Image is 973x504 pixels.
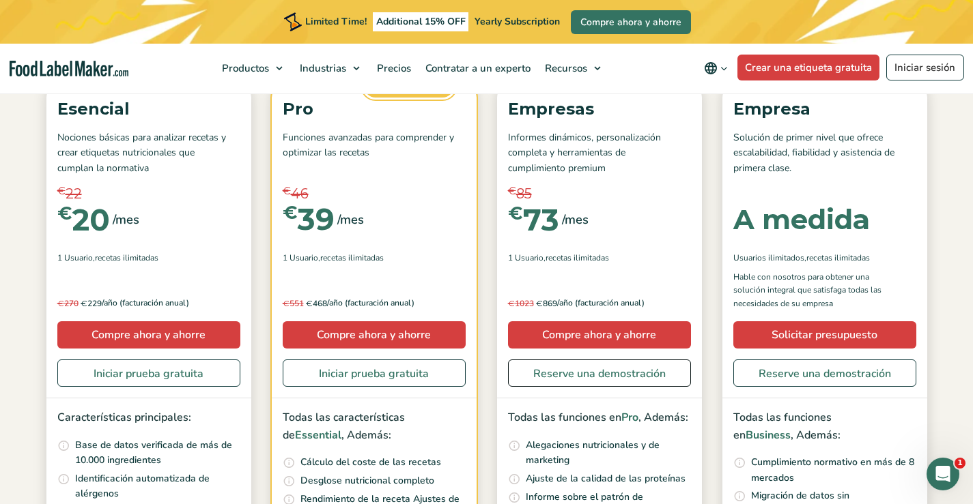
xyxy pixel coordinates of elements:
[81,298,87,308] span: €
[733,130,916,176] p: Solución de primer nivel que ofrece escalabilidad, fiabilidad y asistencia de primera clase.
[283,252,320,264] span: 1 Usuario,
[283,183,291,199] span: €
[291,183,309,204] span: 46
[737,55,880,80] a: Crear una etiqueta gratuita
[57,205,110,235] div: 20
[571,10,691,34] a: Compre ahora y ahorre
[75,471,240,502] p: Identificación automatizada de alérgenos
[283,96,466,122] p: Pro
[57,205,72,222] span: €
[57,298,79,309] del: 270
[508,205,559,235] div: 73
[283,321,466,349] a: Compre ahora y ahorre
[508,297,557,310] span: 869
[283,130,466,176] p: Funciones avanzadas para comprender y optimizar las recetas
[516,183,532,204] span: 85
[283,359,466,387] a: Iniciar prueba gratuita
[320,252,384,264] span: Recetas ilimitadas
[215,44,290,93] a: Productos
[733,96,916,122] p: Empresa
[733,409,916,444] p: Todas las funciones en , Además:
[546,252,609,264] span: Recetas ilimitadas
[327,297,414,310] span: /año (facturación anual)
[508,359,691,387] a: Reserve una demostración
[806,252,870,264] span: Recetas ilimitadas
[508,252,546,264] span: 1 Usuario,
[621,410,638,425] span: Pro
[419,44,535,93] a: Contratar a un experto
[300,455,441,470] p: Cálculo del coste de las recetas
[733,252,806,264] span: Usuarios ilimitados,
[337,210,364,229] span: /mes
[886,55,964,80] a: Iniciar sesión
[746,428,791,443] span: Business
[694,55,737,82] button: Change language
[508,409,691,427] p: Todas las funciones en , Además:
[538,44,608,93] a: Recursos
[526,438,691,469] p: Alegaciones nutricionales y de marketing
[526,471,686,486] p: Ajuste de la calidad de las proteínas
[370,44,415,93] a: Precios
[283,298,304,309] del: 551
[57,297,102,310] span: 229
[508,298,515,308] span: €
[536,298,543,308] span: €
[955,458,965,469] span: 1
[373,12,469,31] span: Additional 15% OFF
[733,321,916,349] a: Solicitar presupuesto
[733,206,870,233] div: A medida
[927,458,959,490] iframe: Intercom live chat
[113,210,139,229] span: /mes
[541,61,589,75] span: Recursos
[95,252,158,264] span: Recetas ilimitadas
[57,298,64,308] span: €
[305,15,367,28] span: Limited Time!
[562,210,589,229] span: /mes
[283,298,290,308] span: €
[283,409,466,444] p: Todas las características de , Además:
[296,61,348,75] span: Industrias
[75,438,240,469] p: Base de datos verificada de más de 10.000 ingredientes
[66,183,82,204] span: 22
[733,271,890,310] p: Hable con nosotros para obtener una solución integral que satisfaga todas las necesidades de su e...
[508,183,516,199] span: €
[10,61,128,76] a: Food Label Maker homepage
[373,61,412,75] span: Precios
[421,61,532,75] span: Contratar a un experto
[293,44,367,93] a: Industrias
[508,96,691,122] p: Empresas
[295,428,341,443] span: Essential
[283,204,335,234] div: 39
[508,321,691,349] a: Compre ahora y ahorre
[508,130,691,176] p: Informes dinámicos, personalización completa y herramientas de cumplimiento premium
[283,204,298,222] span: €
[57,183,66,199] span: €
[57,321,240,349] a: Compre ahora y ahorre
[218,61,270,75] span: Productos
[475,15,560,28] span: Yearly Subscription
[306,298,313,308] span: €
[57,359,240,387] a: Iniciar prueba gratuita
[57,409,240,427] p: Características principales:
[57,96,240,122] p: Esencial
[57,252,95,264] span: 1 Usuario,
[733,359,916,387] a: Reserve una demostración
[283,297,327,310] span: 468
[57,130,240,176] p: Nociones básicas para analizar recetas y crear etiquetas nutricionales que cumplan la normativa
[751,455,916,486] p: Cumplimiento normativo en más de 8 mercados
[102,297,189,310] span: /año (facturación anual)
[300,473,434,488] p: Desglose nutricional completo
[557,297,645,310] span: /año (facturación anual)
[508,298,534,309] del: 1023
[508,205,523,222] span: €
